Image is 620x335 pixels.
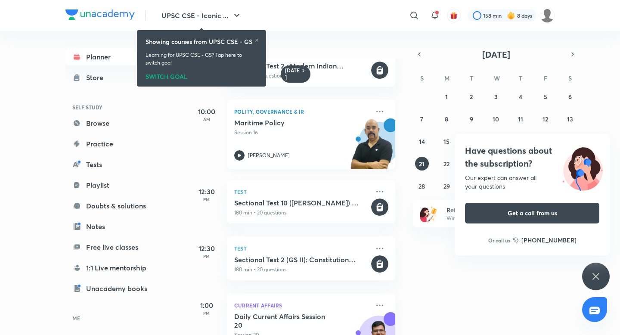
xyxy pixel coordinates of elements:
a: Unacademy books [65,280,165,297]
h5: 12:30 [189,186,224,197]
button: September 9, 2025 [465,112,478,126]
button: September 13, 2025 [563,112,577,126]
h5: 12:30 [189,243,224,254]
abbr: September 2, 2025 [470,93,473,101]
img: Company Logo [65,9,135,20]
div: SWITCH GOAL [146,70,257,80]
img: streak [507,11,515,20]
img: referral [420,205,437,222]
abbr: September 8, 2025 [445,115,448,123]
button: September 3, 2025 [489,90,503,103]
p: Or call us [488,236,510,244]
p: PM [189,197,224,202]
button: UPSC CSE - Iconic ... [156,7,247,24]
h4: [DATE] [201,48,404,58]
button: September 15, 2025 [440,134,453,148]
abbr: Thursday [519,74,522,82]
abbr: September 10, 2025 [493,115,499,123]
p: 180 min • 20 questions [234,266,369,273]
button: September 5, 2025 [539,90,552,103]
button: [DATE] [425,48,567,60]
abbr: September 13, 2025 [567,115,573,123]
button: September 12, 2025 [539,112,552,126]
a: Tests [65,156,165,173]
button: Get a call from us [465,203,599,223]
abbr: September 5, 2025 [544,93,547,101]
abbr: September 12, 2025 [542,115,548,123]
h6: SELF STUDY [65,100,165,115]
button: September 11, 2025 [514,112,527,126]
h6: Refer friends [446,205,552,214]
button: September 29, 2025 [440,179,453,193]
button: September 6, 2025 [563,90,577,103]
a: Free live classes [65,239,165,256]
div: Our expert can answer all your questions [465,174,599,191]
abbr: September 7, 2025 [420,115,423,123]
button: September 28, 2025 [415,179,429,193]
abbr: Tuesday [470,74,473,82]
abbr: September 3, 2025 [494,93,498,101]
abbr: September 4, 2025 [519,93,522,101]
abbr: September 28, 2025 [418,182,425,190]
button: September 14, 2025 [415,134,429,148]
abbr: September 14, 2025 [419,137,425,146]
button: September 7, 2025 [415,112,429,126]
abbr: September 22, 2025 [443,160,449,168]
h5: Sectional Test 2 : Modern Indian History NCERTs [234,62,369,70]
span: [DATE] [482,49,510,60]
h5: 1:00 [189,300,224,310]
p: Test [234,243,369,254]
a: Planner [65,48,165,65]
abbr: September 21, 2025 [419,160,425,168]
button: September 2, 2025 [465,90,478,103]
h5: 10:00 [189,106,224,117]
div: Store [86,72,108,83]
h6: [DATE] [285,67,300,81]
p: AM [189,117,224,122]
abbr: Monday [444,74,449,82]
h5: Daily Current Affairs Session 20 [234,312,341,329]
button: avatar [447,9,461,22]
img: ttu_illustration_new.svg [555,144,610,191]
a: Browse [65,115,165,132]
p: PM [189,254,224,259]
abbr: September 9, 2025 [470,115,473,123]
p: [PERSON_NAME] [248,152,290,159]
abbr: Wednesday [494,74,500,82]
h6: ME [65,311,165,326]
img: wassim [540,8,555,23]
h5: Sectional Test 10 (GS II) : Constitution and Polity + Current Affairs [234,199,369,207]
abbr: Friday [544,74,547,82]
a: Practice [65,135,165,152]
button: September 1, 2025 [440,90,453,103]
h6: [PHONE_NUMBER] [521,236,577,245]
abbr: Sunday [420,74,424,82]
a: Company Logo [65,9,135,22]
h5: Maritime Policy [234,118,341,127]
img: avatar [450,12,458,19]
a: Store [65,69,165,86]
a: Notes [65,218,165,235]
a: Doubts & solutions [65,197,165,214]
abbr: September 6, 2025 [568,93,572,101]
p: Current Affairs [234,300,369,310]
p: Polity, Governance & IR [234,106,369,117]
button: September 8, 2025 [440,112,453,126]
h4: Have questions about the subscription? [465,144,599,170]
a: [PHONE_NUMBER] [513,236,577,245]
abbr: Saturday [568,74,572,82]
a: 1:1 Live mentorship [65,259,165,276]
h5: Sectional Test 2 (GS II): Constitution and Polity + Current Affairs [234,255,369,264]
p: Test [234,186,369,197]
p: Session 16 [234,129,369,136]
p: Win a laptop, vouchers & more [446,214,552,222]
button: September 10, 2025 [489,112,503,126]
p: Learning for UPSC CSE - GS? Tap here to switch goal [146,51,257,67]
abbr: September 1, 2025 [445,93,448,101]
button: September 4, 2025 [514,90,527,103]
h6: Showing courses from UPSC CSE - GS [146,37,252,46]
img: unacademy [348,118,395,178]
a: Playlist [65,177,165,194]
abbr: September 11, 2025 [518,115,523,123]
p: PM [189,310,224,316]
